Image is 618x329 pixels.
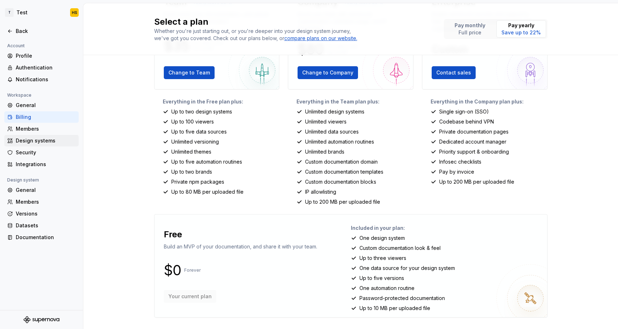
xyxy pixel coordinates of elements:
[16,161,76,168] div: Integrations
[16,52,76,59] div: Profile
[305,178,376,185] p: Custom documentation blocks
[16,198,76,205] div: Members
[305,168,383,175] p: Custom documentation templates
[501,29,541,36] p: Save up to 22%
[171,158,242,165] p: Up to five automation routines
[4,232,79,243] a: Documentation
[496,20,546,38] button: Pay yearlySave up to 22%
[305,108,364,115] p: Unlimited design systems
[305,138,374,145] p: Unlimited automation routines
[455,22,485,29] p: Pay monthly
[5,8,14,17] div: T
[16,210,76,217] div: Versions
[171,148,211,155] p: Unlimited themes
[4,111,79,123] a: Billing
[164,266,181,275] p: $0
[305,198,380,205] p: Up to 200 MB per uploaded file
[439,168,474,175] p: Pay by invoice
[4,176,42,184] div: Design system
[359,255,406,262] p: Up to three viewers
[359,245,441,252] p: Custom documentation look & feel
[359,234,405,242] p: One design system
[284,35,357,42] a: compare plans on our website.
[359,285,415,292] p: One automation routine
[16,64,76,71] div: Authentication
[16,149,76,156] div: Security
[432,66,476,79] button: Contact sales
[168,69,210,76] span: Change to Team
[439,118,494,125] p: Codebase behind VPN
[439,158,481,165] p: Infosec checklists
[359,305,430,312] p: Up to 10 MB per uploaded file
[171,178,224,185] p: Private npm packages
[439,128,509,135] p: Private documentation pages
[164,243,317,250] p: Build an MVP of your documentation, and share it with your team.
[171,108,232,115] p: Up to two design systems
[171,118,214,125] p: Up to 100 viewers
[16,28,76,35] div: Back
[4,135,79,146] a: Design systems
[501,22,541,29] p: Pay yearly
[164,66,215,79] button: Change to Team
[4,196,79,208] a: Members
[16,137,76,144] div: Design systems
[4,100,79,111] a: General
[436,69,471,76] span: Contact sales
[359,265,455,272] p: One data source for your design system
[16,187,76,194] div: General
[154,28,362,42] div: Whether you're just starting out, or you're deeper into your design system journey, we've got you...
[171,128,227,135] p: Up to five data sources
[305,118,347,125] p: Unlimited viewers
[439,108,489,115] p: Single sign-on (SSO)
[431,98,548,105] p: Everything in the Company plan plus:
[305,128,359,135] p: Unlimited data sources
[171,138,219,145] p: Unlimited versioning
[296,98,413,105] p: Everything in the Team plan plus:
[16,9,28,16] div: Test
[439,178,514,185] p: Up to 200 MB per uploaded file
[154,16,435,28] h2: Select a plan
[164,229,182,240] p: Free
[4,50,79,62] a: Profile
[4,147,79,158] a: Security
[305,188,336,195] p: IP allowlisting
[16,234,76,241] div: Documentation
[16,76,76,83] div: Notifications
[4,159,79,170] a: Integrations
[16,222,76,229] div: Datasets
[1,5,82,20] button: TTestHS
[4,25,79,37] a: Back
[16,125,76,132] div: Members
[305,148,344,155] p: Unlimited brands
[445,20,495,38] button: Pay monthlyFull price
[4,184,79,196] a: General
[4,62,79,73] a: Authentication
[171,168,212,175] p: Up to two brands
[4,74,79,85] a: Notifications
[16,102,76,109] div: General
[171,188,244,195] p: Up to 80 MB per uploaded file
[4,42,28,50] div: Account
[184,267,201,273] p: Forever
[4,220,79,231] a: Datasets
[16,113,76,121] div: Billing
[298,66,358,79] button: Change to Company
[4,208,79,219] a: Versions
[72,10,77,15] div: HS
[163,98,280,105] p: Everything in the Free plan plus:
[455,29,485,36] p: Full price
[359,295,445,302] p: Password-protected documentation
[4,123,79,135] a: Members
[439,138,506,145] p: Dedicated account manager
[351,224,541,232] p: Included in your plan:
[439,148,509,155] p: Priority support & onboarding
[4,91,34,100] div: Workspace
[302,69,353,76] span: Change to Company
[305,158,378,165] p: Custom documentation domain
[359,275,404,282] p: Up to five versions
[24,316,59,323] svg: Supernova Logo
